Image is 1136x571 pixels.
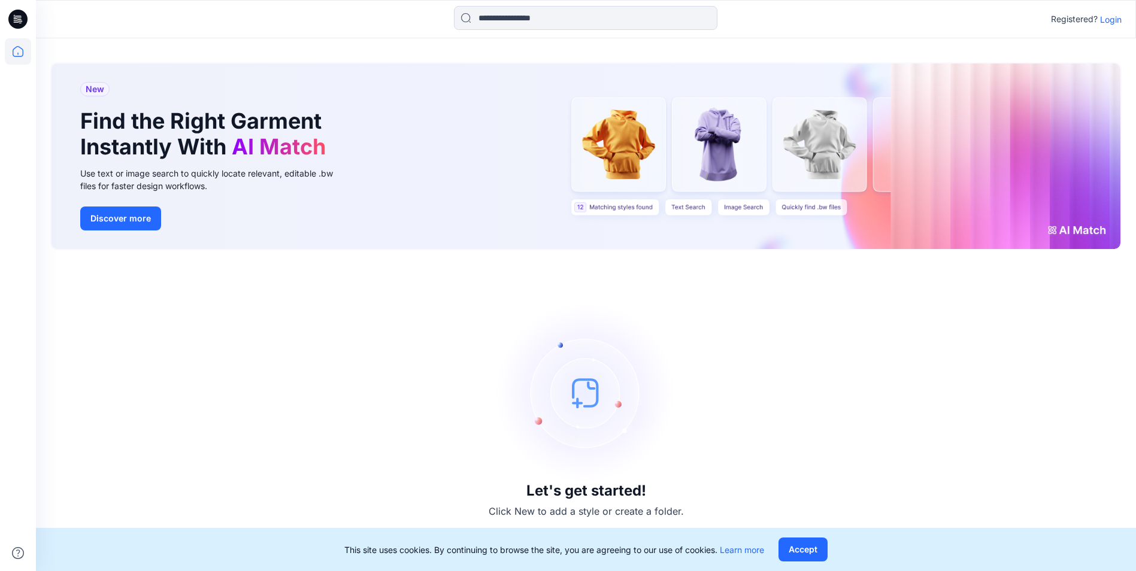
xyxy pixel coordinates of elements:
[778,537,828,561] button: Accept
[86,82,104,96] span: New
[1100,13,1122,26] p: Login
[80,108,332,160] h1: Find the Right Garment Instantly With
[496,303,676,482] img: empty-state-image.svg
[526,482,646,499] h3: Let's get started!
[489,504,684,518] p: Click New to add a style or create a folder.
[80,206,161,230] button: Discover more
[720,545,764,555] a: Learn more
[80,167,350,192] div: Use text or image search to quickly locate relevant, editable .bw files for faster design workflows.
[344,543,764,556] p: This site uses cookies. By continuing to browse the site, you are agreeing to our use of cookies.
[232,133,326,160] span: AI Match
[1051,12,1098,26] p: Registered?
